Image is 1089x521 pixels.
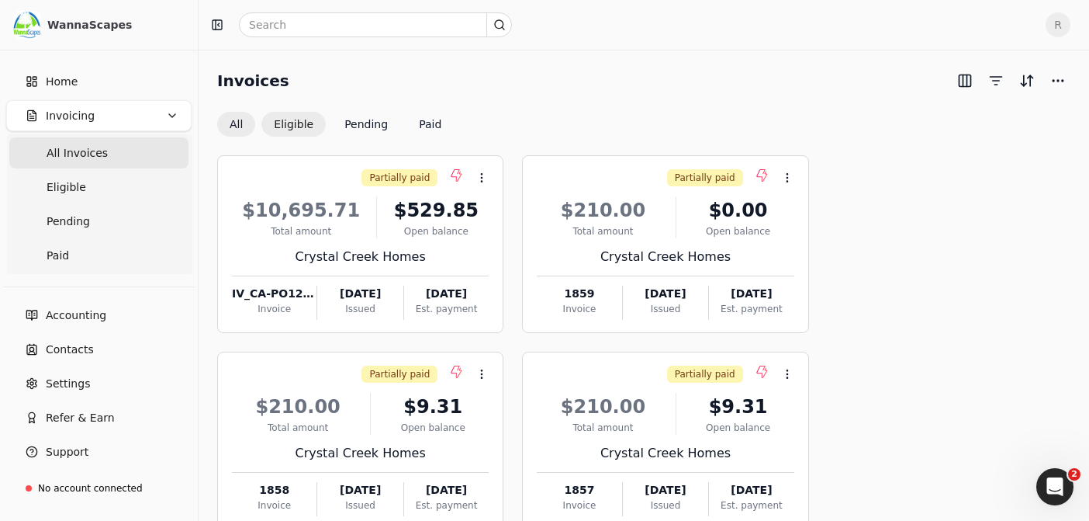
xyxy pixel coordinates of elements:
[1046,68,1070,93] button: More
[232,393,364,421] div: $210.00
[1036,468,1073,505] iframe: Intercom live chat
[683,393,794,421] div: $9.31
[675,171,735,185] span: Partially paid
[383,196,489,224] div: $529.85
[217,112,454,137] div: Invoice filter options
[9,240,188,271] a: Paid
[217,68,289,93] h2: Invoices
[537,302,621,316] div: Invoice
[623,498,708,512] div: Issued
[9,172,188,203] a: Eligible
[317,302,403,316] div: Issued
[317,498,403,512] div: Issued
[623,302,708,316] div: Issued
[332,112,400,137] button: Pending
[377,421,489,435] div: Open balance
[6,66,192,97] a: Home
[683,196,794,224] div: $0.00
[239,12,512,37] input: Search
[47,179,86,196] span: Eligible
[623,286,708,302] div: [DATE]
[537,248,793,266] div: Crystal Creek Homes
[217,112,255,137] button: All
[47,17,185,33] div: WannaScapes
[537,498,621,512] div: Invoice
[232,482,316,498] div: 1858
[261,112,326,137] button: Eligible
[232,302,316,316] div: Invoice
[537,224,669,238] div: Total amount
[232,224,370,238] div: Total amount
[46,108,95,124] span: Invoicing
[6,100,192,131] button: Invoicing
[406,112,454,137] button: Paid
[232,498,316,512] div: Invoice
[46,342,94,358] span: Contacts
[404,498,489,512] div: Est. payment
[317,482,403,498] div: [DATE]
[404,302,489,316] div: Est. payment
[1068,468,1080,481] span: 2
[47,214,90,230] span: Pending
[537,393,669,421] div: $210.00
[6,334,192,365] a: Contacts
[232,248,489,266] div: Crystal Creek Homes
[683,224,794,238] div: Open balance
[6,402,192,433] button: Refer & Earn
[709,286,793,302] div: [DATE]
[537,286,621,302] div: 1859
[47,145,108,162] span: All Invoices
[47,248,69,264] span: Paid
[46,410,115,426] span: Refer & Earn
[404,482,489,498] div: [DATE]
[709,302,793,316] div: Est. payment
[232,286,316,302] div: IV_CA-PO125386_20250911165009780
[377,393,489,421] div: $9.31
[38,481,143,495] div: No account connected
[369,171,430,185] span: Partially paid
[317,286,403,302] div: [DATE]
[537,444,793,463] div: Crystal Creek Homes
[709,482,793,498] div: [DATE]
[46,444,88,460] span: Support
[46,307,106,324] span: Accounting
[404,286,489,302] div: [DATE]
[709,498,793,512] div: Est. payment
[675,367,735,381] span: Partially paid
[6,300,192,331] a: Accounting
[9,137,188,168] a: All Invoices
[6,436,192,467] button: Support
[1046,12,1070,37] button: R
[232,444,489,463] div: Crystal Creek Homes
[623,482,708,498] div: [DATE]
[537,196,669,224] div: $210.00
[13,11,41,39] img: c78f061d-795f-4796-8eaa-878e83f7b9c5.png
[9,206,188,237] a: Pending
[6,474,192,502] a: No account connected
[6,368,192,399] a: Settings
[232,196,370,224] div: $10,695.71
[232,421,364,435] div: Total amount
[683,421,794,435] div: Open balance
[537,482,621,498] div: 1857
[46,74,78,90] span: Home
[1015,68,1039,93] button: Sort
[383,224,489,238] div: Open balance
[46,376,90,392] span: Settings
[369,367,430,381] span: Partially paid
[537,421,669,435] div: Total amount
